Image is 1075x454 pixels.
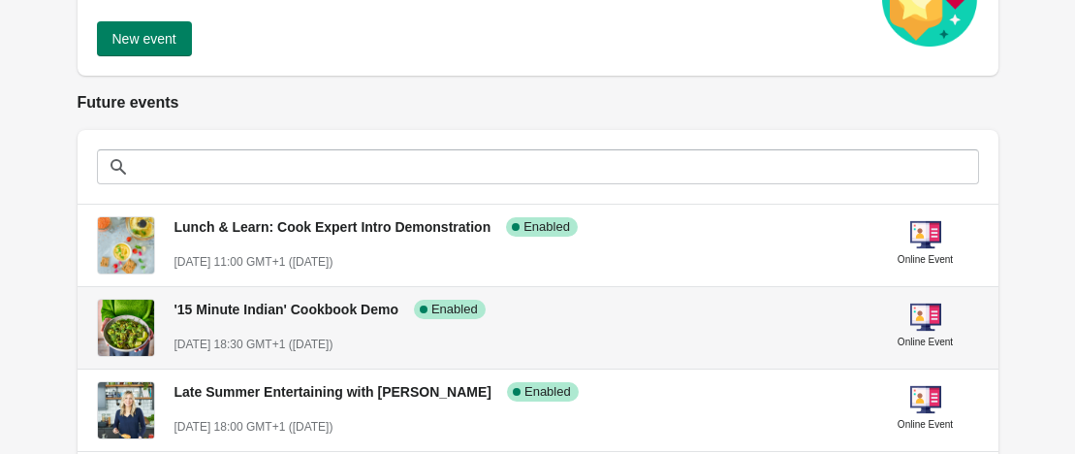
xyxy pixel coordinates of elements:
[898,333,953,352] div: Online Event
[174,302,398,317] span: '15 Minute Indian' Cookbook Demo
[524,384,571,400] span: Enabled
[174,420,333,434] span: [DATE] 18:00 GMT+1 ([DATE])
[174,384,491,400] span: Late Summer Entertaining with [PERSON_NAME]
[174,255,333,269] span: [DATE] 11:00 GMT+1 ([DATE])
[910,302,941,333] img: online-event-5d64391802a09ceff1f8b055f10f5880.png
[112,31,176,47] span: New event
[78,91,998,114] h2: Future events
[898,250,953,270] div: Online Event
[174,219,491,235] span: Lunch & Learn: Cook Expert Intro Demonstration
[174,338,333,351] span: [DATE] 18:30 GMT+1 ([DATE])
[523,219,570,235] span: Enabled
[98,382,154,438] img: Late Summer Entertaining with Jo Pratt
[98,300,154,356] img: '15 Minute Indian' Cookbook Demo
[431,302,478,317] span: Enabled
[910,384,941,415] img: online-event-5d64391802a09ceff1f8b055f10f5880.png
[97,21,192,56] button: New event
[910,219,941,250] img: online-event-5d64391802a09ceff1f8b055f10f5880.png
[98,217,154,274] img: Lunch & Learn: Cook Expert Intro Demonstration
[898,415,953,435] div: Online Event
